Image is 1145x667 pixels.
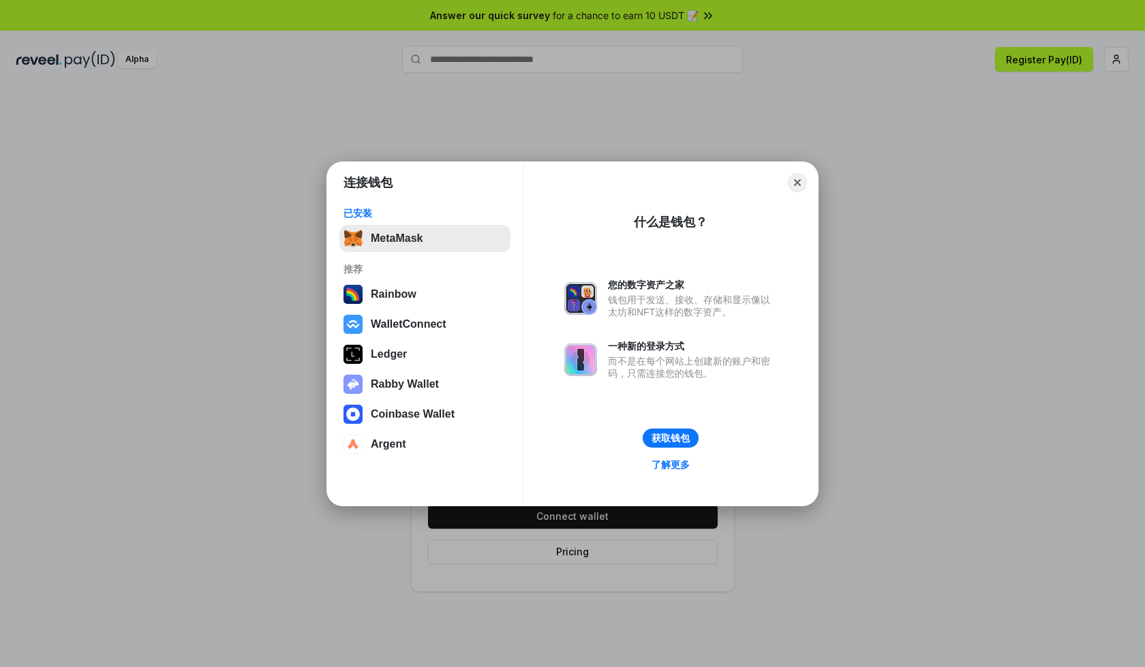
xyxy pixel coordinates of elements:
[339,225,510,252] button: MetaMask
[652,432,690,444] div: 获取钱包
[608,340,777,352] div: 一种新的登录方式
[643,429,699,448] button: 获取钱包
[343,345,363,364] img: svg+xml,%3Csvg%20xmlns%3D%22http%3A%2F%2Fwww.w3.org%2F2000%2Fsvg%22%20width%3D%2228%22%20height%3...
[371,288,416,300] div: Rainbow
[343,315,363,334] img: svg+xml,%3Csvg%20width%3D%2228%22%20height%3D%2228%22%20viewBox%3D%220%200%2028%2028%22%20fill%3D...
[371,378,439,390] div: Rabby Wallet
[608,355,777,379] div: 而不是在每个网站上创建新的账户和密码，只需连接您的钱包。
[339,281,510,308] button: Rainbow
[608,279,777,291] div: 您的数字资产之家
[371,408,455,420] div: Coinbase Wallet
[343,207,506,219] div: 已安装
[343,435,363,454] img: svg+xml,%3Csvg%20width%3D%2228%22%20height%3D%2228%22%20viewBox%3D%220%200%2028%2028%22%20fill%3D...
[343,263,506,275] div: 推荐
[339,311,510,338] button: WalletConnect
[339,431,510,458] button: Argent
[371,232,423,245] div: MetaMask
[564,282,597,315] img: svg+xml,%3Csvg%20xmlns%3D%22http%3A%2F%2Fwww.w3.org%2F2000%2Fsvg%22%20fill%3D%22none%22%20viewBox...
[343,229,363,248] img: svg+xml,%3Csvg%20fill%3D%22none%22%20height%3D%2233%22%20viewBox%3D%220%200%2035%2033%22%20width%...
[634,214,707,230] div: 什么是钱包？
[339,371,510,398] button: Rabby Wallet
[343,285,363,304] img: svg+xml,%3Csvg%20width%3D%22120%22%20height%3D%22120%22%20viewBox%3D%220%200%20120%20120%22%20fil...
[564,343,597,376] img: svg+xml,%3Csvg%20xmlns%3D%22http%3A%2F%2Fwww.w3.org%2F2000%2Fsvg%22%20fill%3D%22none%22%20viewBox...
[643,456,698,474] a: 了解更多
[371,438,406,450] div: Argent
[371,348,407,360] div: Ledger
[339,341,510,368] button: Ledger
[788,173,807,192] button: Close
[608,294,777,318] div: 钱包用于发送、接收、存储和显示像以太坊和NFT这样的数字资产。
[343,375,363,394] img: svg+xml,%3Csvg%20xmlns%3D%22http%3A%2F%2Fwww.w3.org%2F2000%2Fsvg%22%20fill%3D%22none%22%20viewBox...
[652,459,690,471] div: 了解更多
[339,401,510,428] button: Coinbase Wallet
[371,318,446,330] div: WalletConnect
[343,405,363,424] img: svg+xml,%3Csvg%20width%3D%2228%22%20height%3D%2228%22%20viewBox%3D%220%200%2028%2028%22%20fill%3D...
[343,174,393,191] h1: 连接钱包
